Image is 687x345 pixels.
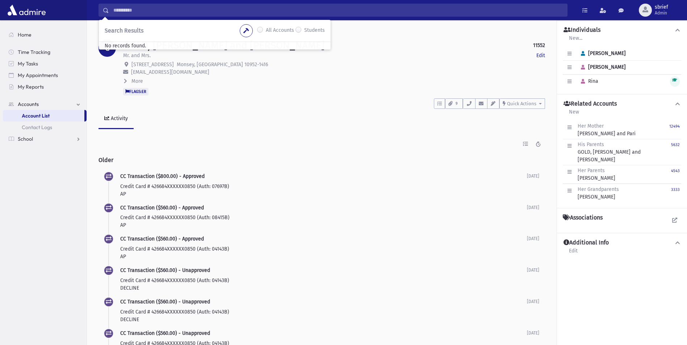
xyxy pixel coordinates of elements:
h2: Older [99,151,545,169]
p: Credit Card # 426684XXXXXX0850 (Auth: 04143B) [120,245,527,253]
span: CC Transaction ($560.00) - Unapproved [120,267,210,273]
span: Rina [578,78,598,84]
span: CC Transaction ($560.00) - Approved [120,236,204,242]
input: Search [109,4,567,17]
span: CC Transaction ($800.00) - Approved [120,173,205,179]
span: Time Tracking [18,49,50,55]
a: 5632 [671,141,680,163]
a: Accounts [99,30,125,36]
button: Quick Actions [499,98,545,109]
a: School [3,133,87,145]
span: More [131,78,143,84]
button: 9 [445,98,463,109]
span: [DATE] [527,236,539,241]
span: [DATE] [527,331,539,336]
span: School [18,136,33,142]
span: [PERSON_NAME] [578,50,626,56]
span: My Tasks [18,60,38,67]
a: Time Tracking [3,46,87,58]
h4: Individuals [564,26,600,34]
span: His Parents [578,141,604,148]
p: DECLINE [120,284,527,292]
span: No records found. [99,37,152,55]
button: Related Accounts [563,100,681,108]
p: DECLINE [120,316,527,323]
div: GOLD, [PERSON_NAME] and [PERSON_NAME] [578,141,671,163]
a: My Appointments [3,69,87,81]
button: More [123,77,144,85]
span: Her Mother [578,123,604,129]
span: [EMAIL_ADDRESS][DOMAIN_NAME] [131,69,209,75]
span: Her Grandparents [578,186,619,192]
small: 12494 [669,124,680,129]
a: Edit [569,247,578,260]
small: 3333 [671,187,680,192]
span: Her Parents [578,167,605,174]
span: FLAGS:ER [123,88,148,95]
small: 5632 [671,142,680,147]
span: [DATE] [527,268,539,273]
span: sbrief [655,4,668,10]
a: Contact Logs [3,122,87,133]
p: Credit Card # 426684XXXXXX0850 (Auth: 04143B) [120,277,527,284]
p: AP [120,221,527,229]
span: [PERSON_NAME] [578,64,626,70]
span: My Reports [18,84,44,90]
a: 3333 [671,186,680,201]
p: Credit Card # 426684XXXXXX0850 (Auth: 04143B) [120,308,527,316]
div: G [99,39,116,57]
span: Account List [22,112,50,119]
div: Activity [109,115,128,122]
span: 9 [453,101,460,107]
span: [DATE] [527,205,539,210]
a: My Reports [3,81,87,93]
nav: breadcrumb [99,29,125,39]
div: [PERSON_NAME] [578,167,615,182]
label: Students [304,26,325,35]
a: Activity [99,109,134,129]
a: Account List [3,110,84,122]
span: CC Transaction ($560.00) - Approved [120,205,204,211]
span: Quick Actions [507,101,536,106]
span: [DATE] [527,299,539,304]
p: Credit Card # 426684XXXXXX0850 (Auth: 07697B) [120,183,527,190]
div: [PERSON_NAME] and Pari [578,122,636,137]
a: Home [3,29,87,41]
strong: 11552 [533,42,545,49]
span: My Appointments [18,72,58,78]
span: Contact Logs [22,124,52,131]
p: Mr. and Mrs. [123,52,151,59]
button: Individuals [563,26,681,34]
p: AP [120,190,527,198]
span: Search Results [105,27,143,34]
span: [DATE] [527,174,539,179]
h4: Related Accounts [564,100,617,108]
small: 4543 [671,169,680,173]
span: CC Transaction ($560.00) - Unapproved [120,299,210,305]
label: All Accounts [266,26,294,35]
h4: Associations [563,214,603,221]
a: My Tasks [3,58,87,69]
span: Admin [655,10,668,16]
a: 12494 [669,122,680,137]
span: Accounts [18,101,39,107]
span: Monsey, [GEOGRAPHIC_DATA] 10952-1416 [177,61,268,68]
a: New... [569,34,583,47]
a: Accounts [3,98,87,110]
span: CC Transaction ($560.00) - Unapproved [120,330,210,336]
img: AdmirePro [6,3,47,17]
p: AP [120,253,527,260]
a: 4543 [671,167,680,182]
div: [PERSON_NAME] [578,186,619,201]
h4: Additional Info [564,239,609,247]
a: Edit [536,52,545,59]
button: Additional Info [563,239,681,247]
span: [STREET_ADDRESS] [131,61,174,68]
a: New [569,108,579,121]
p: Credit Card # 426684XXXXXX0850 (Auth: 08415B) [120,214,527,221]
span: Home [18,31,32,38]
